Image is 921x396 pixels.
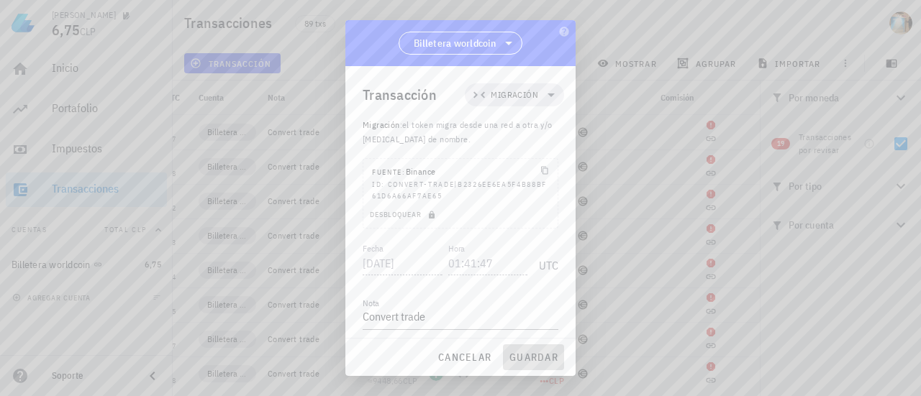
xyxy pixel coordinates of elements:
[363,208,445,222] button: Desbloquear
[363,119,400,130] span: Migración
[369,210,439,219] span: Desbloquear
[509,351,558,364] span: guardar
[363,83,437,106] div: Transacción
[432,344,497,370] button: cancelar
[372,179,549,202] div: ID: convert-trade|b2326ee6ea5f4b88bf61d6a66af7ae65
[491,88,538,102] span: Migración
[503,344,564,370] button: guardar
[363,243,384,254] label: Fecha
[363,119,553,144] span: el token migra desde una red a otra y/o [MEDICAL_DATA] de nombre.
[363,118,558,147] p: :
[448,243,465,254] label: Hora
[363,298,379,308] label: Nota
[372,167,406,177] span: Fuente:
[533,243,558,279] div: UTC
[414,36,496,50] span: Billetera worldcoin
[372,165,435,179] div: Binance
[437,351,491,364] span: cancelar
